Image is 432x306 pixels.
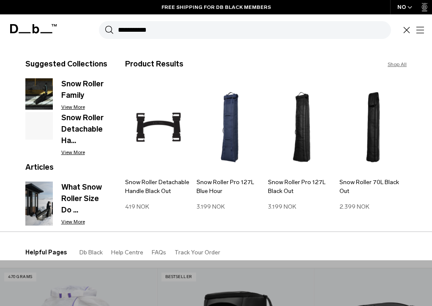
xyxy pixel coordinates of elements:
h3: Snow Roller 70L Black Out [339,178,407,196]
a: Snow Roller Family Snow Roller Family View More [25,78,108,112]
a: Snow Roller Detachable Handle Black Out Snow Roller Detachable Handle Black Out 419 NOK [125,82,192,211]
p: View More [61,218,108,226]
p: View More [61,149,108,156]
img: Snow Roller 70L Black Out [339,82,407,172]
a: Snow Roller Pro 127L Blue Hour Snow Roller Pro 127L Blue Hour 3.199 NOK [197,82,264,211]
img: Snow_roller_pro_black_out_new_db1.png [268,82,335,172]
a: Shop All [388,61,407,68]
h3: Articles [25,162,108,173]
a: Snow_roller_pro_black_out_new_db1.png Snow Roller Pro 127L Black Out 3.199 NOK [268,82,335,211]
img: Snow Roller Detachable Handle Black Out [125,82,192,172]
span: 3.199 NOK [268,203,296,210]
h3: Helpful Pages [25,248,67,257]
span: 2.399 NOK [339,203,369,210]
h3: Suggested Collections [25,58,108,70]
a: FREE SHIPPING FOR DB BLACK MEMBERS [161,3,271,11]
a: Track Your Order [175,249,220,256]
img: What Snow Roller Size Do I Need? [25,182,53,226]
span: 3.199 NOK [197,203,225,210]
h3: What Snow Roller Size Do ... [61,182,108,216]
h3: Snow Roller Detachable Handle Black Out [125,178,192,196]
a: Snow Roller Detachable Ha... View More [25,112,108,156]
a: Snow Roller 70L Black Out Snow Roller 70L Black Out 2.399 NOK [339,82,407,211]
h3: Product Results [125,58,266,70]
a: FAQs [152,249,166,256]
img: Snow Roller Family [25,78,53,110]
h3: Snow Roller Pro 127L Black Out [268,178,335,196]
h3: Snow Roller Family [61,78,108,101]
p: View More [61,103,108,111]
a: What Snow Roller Size Do I Need? What Snow Roller Size Do ... View More [25,182,108,226]
a: Help Centre [111,249,143,256]
h3: Snow Roller Detachable Ha... [61,112,108,146]
h3: Snow Roller Pro 127L Blue Hour [197,178,264,196]
img: Snow Roller Pro 127L Blue Hour [197,82,264,172]
span: 419 NOK [125,203,149,210]
a: Db Black [79,249,103,256]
